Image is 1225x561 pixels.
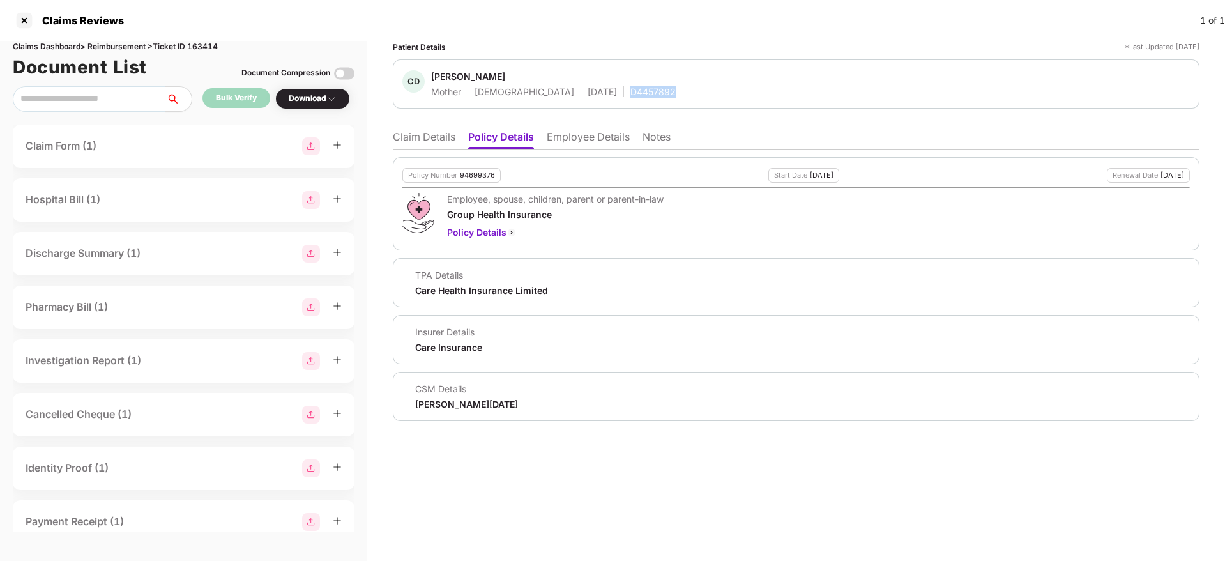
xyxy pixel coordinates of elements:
div: CSM Details [415,383,518,395]
div: Renewal Date [1113,171,1158,180]
li: Claim Details [393,130,455,149]
div: Hospital Bill (1) [26,192,100,208]
div: Discharge Summary (1) [26,245,141,261]
img: svg+xml;base64,PHN2ZyBpZD0iVG9nZ2xlLTMyeDMyIiB4bWxucz0iaHR0cDovL3d3dy53My5vcmcvMjAwMC9zdmciIHdpZH... [334,63,354,84]
img: svg+xml;base64,PHN2ZyB4bWxucz0iaHR0cDovL3d3dy53My5vcmcvMjAwMC9zdmciIHdpZHRoPSI0OS4zMiIgaGVpZ2h0PS... [402,193,434,233]
div: Pharmacy Bill (1) [26,299,108,315]
img: svg+xml;base64,PHN2ZyBpZD0iR3JvdXBfMjg4MTMiIGRhdGEtbmFtZT0iR3JvdXAgMjg4MTMiIHhtbG5zPSJodHRwOi8vd3... [302,513,320,531]
div: Policy Number [408,171,457,180]
div: TPA Details [415,269,548,281]
img: svg+xml;base64,PHN2ZyBpZD0iR3JvdXBfMjg4MTMiIGRhdGEtbmFtZT0iR3JvdXAgMjg4MTMiIHhtbG5zPSJodHRwOi8vd3... [302,352,320,370]
div: Investigation Report (1) [26,353,141,369]
span: search [165,94,192,104]
div: Claims Dashboard > Reimbursement > Ticket ID 163414 [13,41,354,53]
div: Care Insurance [415,341,482,353]
div: [DATE] [810,171,833,180]
img: svg+xml;base64,PHN2ZyBpZD0iQmFjay0yMHgyMCIgeG1sbnM9Imh0dHA6Ly93d3cudzMub3JnLzIwMDAvc3ZnIiB3aWR0aD... [506,227,517,238]
div: [DATE] [1160,171,1184,180]
span: plus [333,516,342,525]
span: plus [333,409,342,418]
div: [DATE] [588,86,617,98]
img: svg+xml;base64,PHN2ZyBpZD0iR3JvdXBfMjg4MTMiIGRhdGEtbmFtZT0iR3JvdXAgMjg4MTMiIHhtbG5zPSJodHRwOi8vd3... [302,191,320,209]
img: svg+xml;base64,PHN2ZyBpZD0iR3JvdXBfMjg4MTMiIGRhdGEtbmFtZT0iR3JvdXAgMjg4MTMiIHhtbG5zPSJodHRwOi8vd3... [302,406,320,424]
span: plus [333,141,342,150]
div: Cancelled Cheque (1) [26,406,132,422]
span: plus [333,302,342,311]
div: Patient Details [393,41,446,53]
span: plus [333,194,342,203]
span: plus [333,355,342,364]
div: Insurer Details [415,326,482,338]
img: svg+xml;base64,PHN2ZyBpZD0iR3JvdXBfMjg4MTMiIGRhdGEtbmFtZT0iR3JvdXAgMjg4MTMiIHhtbG5zPSJodHRwOi8vd3... [302,137,320,155]
div: Payment Receipt (1) [26,514,124,530]
div: Mother [431,86,461,98]
div: [DEMOGRAPHIC_DATA] [475,86,574,98]
div: Identity Proof (1) [26,460,109,476]
div: Claim Form (1) [26,138,96,154]
div: Employee, spouse, children, parent or parent-in-law [447,193,664,205]
li: Employee Details [547,130,630,149]
img: svg+xml;base64,PHN2ZyBpZD0iR3JvdXBfMjg4MTMiIGRhdGEtbmFtZT0iR3JvdXAgMjg4MTMiIHhtbG5zPSJodHRwOi8vd3... [302,459,320,477]
div: Care Health Insurance Limited [415,284,548,296]
h1: Document List [13,53,147,81]
div: Bulk Verify [216,92,257,104]
div: 94699376 [460,171,495,180]
img: svg+xml;base64,PHN2ZyBpZD0iR3JvdXBfMjg4MTMiIGRhdGEtbmFtZT0iR3JvdXAgMjg4MTMiIHhtbG5zPSJodHRwOi8vd3... [302,245,320,263]
img: svg+xml;base64,PHN2ZyBpZD0iR3JvdXBfMjg4MTMiIGRhdGEtbmFtZT0iR3JvdXAgMjg4MTMiIHhtbG5zPSJodHRwOi8vd3... [302,298,320,316]
div: Policy Details [447,226,664,240]
div: Document Compression [241,67,330,79]
div: Group Health Insurance [447,208,664,220]
div: 1 of 1 [1200,13,1225,27]
div: CD [402,70,425,93]
li: Notes [643,130,671,149]
img: svg+xml;base64,PHN2ZyBpZD0iRHJvcGRvd24tMzJ4MzIiIHhtbG5zPSJodHRwOi8vd3d3LnczLm9yZy8yMDAwL3N2ZyIgd2... [326,94,337,104]
div: [PERSON_NAME][DATE] [415,398,518,410]
div: *Last Updated [DATE] [1125,41,1199,53]
div: Start Date [774,171,807,180]
div: Claims Reviews [34,14,124,27]
li: Policy Details [468,130,534,149]
div: Download [289,93,337,105]
div: [PERSON_NAME] [431,70,505,82]
span: plus [333,248,342,257]
button: search [165,86,192,112]
div: D4457892 [630,86,676,98]
span: plus [333,463,342,472]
